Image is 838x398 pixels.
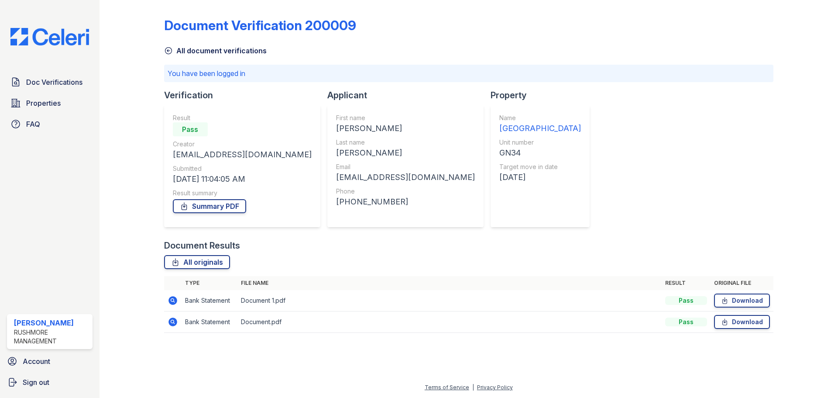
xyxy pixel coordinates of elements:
th: Original file [711,276,773,290]
div: [DATE] [499,171,581,183]
td: Document 1.pdf [237,290,662,311]
p: You have been logged in [168,68,770,79]
div: [DATE] 11:04:05 AM [173,173,312,185]
div: Document Verification 200009 [164,17,356,33]
a: Sign out [3,374,96,391]
div: Document Results [164,239,240,252]
div: Name [499,114,581,122]
th: Result [662,276,711,290]
a: FAQ [7,115,93,133]
div: Pass [665,318,707,326]
div: Creator [173,140,312,149]
div: [EMAIL_ADDRESS][DOMAIN_NAME] [336,171,475,183]
td: Bank Statement [182,290,237,311]
a: Privacy Policy [477,384,513,391]
div: Phone [336,187,475,196]
th: Type [182,276,237,290]
a: Doc Verifications [7,73,93,91]
a: Account [3,353,96,370]
div: Submitted [173,164,312,173]
span: Doc Verifications [26,77,82,87]
a: Download [714,294,770,308]
div: GN34 [499,147,581,159]
div: [PHONE_NUMBER] [336,196,475,208]
div: First name [336,114,475,122]
div: Verification [164,89,327,101]
div: [PERSON_NAME] [14,318,89,328]
a: Summary PDF [173,199,246,213]
img: CE_Logo_Blue-a8612792a0a2168367f1c8372b55b34899dd931a85d93a1a3d3e32e68fde9ad4.png [3,28,96,45]
th: File name [237,276,662,290]
div: Result [173,114,312,122]
div: [PERSON_NAME] [336,122,475,135]
a: Download [714,315,770,329]
span: FAQ [26,119,40,129]
div: Rushmore Management [14,328,89,346]
div: | [472,384,474,391]
div: Target move in date [499,163,581,171]
td: Document.pdf [237,311,662,333]
div: Property [491,89,597,101]
div: Last name [336,138,475,147]
div: [EMAIL_ADDRESS][DOMAIN_NAME] [173,149,312,161]
a: All document verifications [164,45,267,56]
a: All originals [164,255,230,269]
a: Properties [7,94,93,112]
span: Properties [26,98,61,108]
span: Sign out [23,377,49,388]
div: [GEOGRAPHIC_DATA] [499,122,581,135]
div: Pass [665,296,707,305]
div: Result summary [173,189,312,197]
div: Email [336,163,475,171]
div: [PERSON_NAME] [336,147,475,159]
span: Account [23,356,50,367]
a: Name [GEOGRAPHIC_DATA] [499,114,581,135]
div: Unit number [499,138,581,147]
a: Terms of Service [425,384,469,391]
div: Pass [173,122,208,136]
td: Bank Statement [182,311,237,333]
div: Applicant [327,89,491,101]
